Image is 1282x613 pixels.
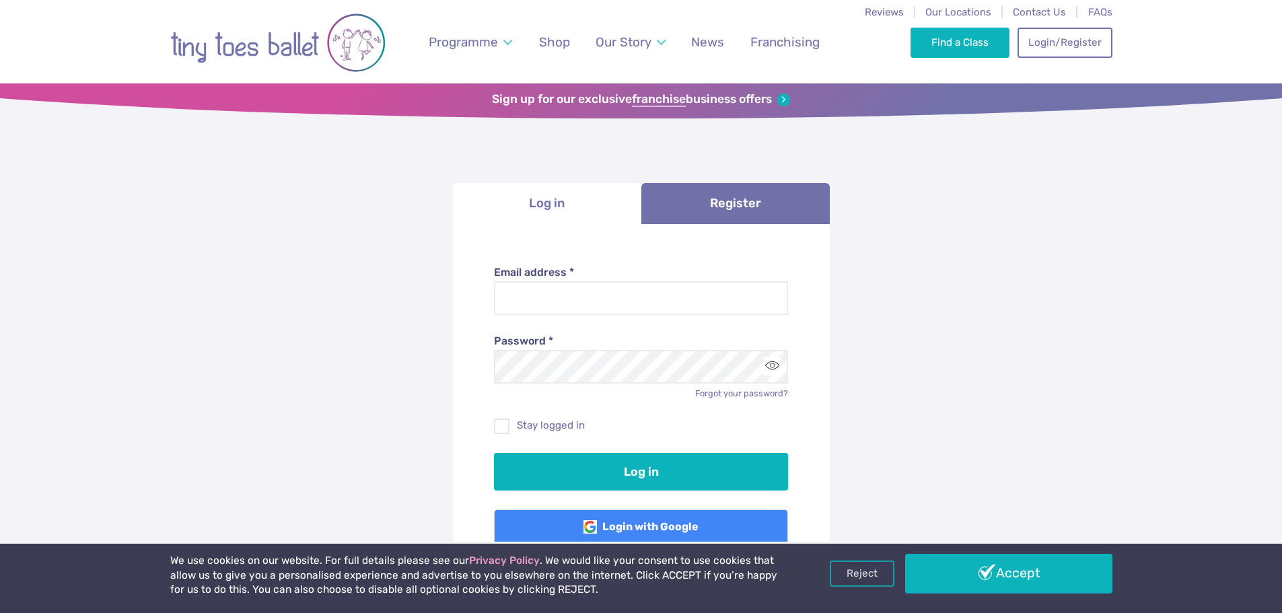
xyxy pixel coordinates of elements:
[170,554,783,598] p: We use cookies on our website. For full details please see our . We would like your consent to us...
[750,34,820,50] span: Franchising
[494,509,788,544] a: Login with Google
[170,9,386,77] img: tiny toes ballet
[596,34,651,50] span: Our Story
[422,26,518,58] a: Programme
[494,265,788,280] label: Email address *
[494,419,788,433] label: Stay logged in
[865,6,904,18] a: Reviews
[830,561,894,586] a: Reject
[583,520,597,534] img: Google Logo
[695,388,788,398] a: Forgot your password?
[589,26,672,58] a: Our Story
[1018,28,1112,57] a: Login/Register
[911,28,1009,57] a: Find a Class
[492,92,790,107] a: Sign up for our exclusivefranchisebusiness offers
[453,224,830,586] div: Log in
[1088,6,1112,18] a: FAQs
[469,554,540,567] a: Privacy Policy
[494,334,788,349] label: Password *
[763,357,781,375] button: Toggle password visibility
[429,34,498,50] span: Programme
[905,554,1112,593] a: Accept
[539,34,570,50] span: Shop
[632,92,686,107] strong: franchise
[494,453,788,491] button: Log in
[685,26,731,58] a: News
[744,26,826,58] a: Franchising
[532,26,576,58] a: Shop
[641,183,830,224] a: Register
[925,6,991,18] a: Our Locations
[691,34,724,50] span: News
[1013,6,1066,18] a: Contact Us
